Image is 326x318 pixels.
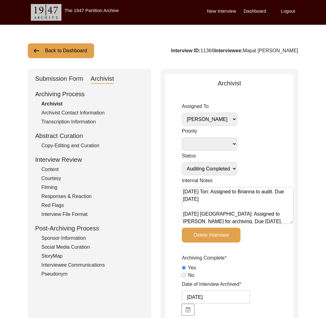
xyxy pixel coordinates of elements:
[41,175,144,182] div: Courtesy
[41,109,144,117] div: Archivist Contact Information
[207,8,236,15] label: New Interview
[281,8,295,15] label: Logout
[182,254,227,262] label: Archiving Complete
[182,290,250,304] input: MM/DD/YYYY
[35,74,83,84] div: Submission Form
[41,100,144,108] div: Archivist
[35,89,144,99] div: Archiving Process
[41,166,144,173] div: Content
[91,74,114,84] div: Archivist
[41,193,144,200] div: Responses & Reaction
[35,155,144,164] div: Interview Review
[35,224,144,233] div: Post-Archiving Process
[35,131,144,140] div: Abstract Curation
[171,47,298,54] div: 11366 Mapal [PERSON_NAME]
[41,252,144,260] div: StoryMap
[214,48,243,53] b: Interviewee:
[182,281,241,288] label: Date of Interview Archived
[171,48,200,53] b: Interview ID:
[188,272,194,279] label: No
[41,211,144,218] div: Interview File Format
[182,152,237,160] label: Status
[41,142,144,149] div: Copy-Editing and Curation
[33,47,40,54] img: arrow-left.png
[41,261,144,269] div: Interviewee Communications
[65,8,119,13] label: The 1947 Partition Archive
[188,264,196,272] label: Yes
[41,243,144,251] div: Social Media Curation
[41,184,144,191] div: Filming
[165,79,294,88] div: Archivist
[28,43,94,58] button: Back to Dashboard
[31,4,61,21] img: header-logo.png
[182,127,237,135] label: Priority
[41,234,144,242] div: Sponsor Information
[41,270,144,278] div: Pseudonym
[182,103,237,110] label: Assigned To
[41,202,144,209] div: Red Flags
[41,118,144,126] div: Transcription Information
[182,177,213,184] label: Internal Notes
[244,8,266,15] label: Dashboard
[182,228,240,243] button: Delete Interview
